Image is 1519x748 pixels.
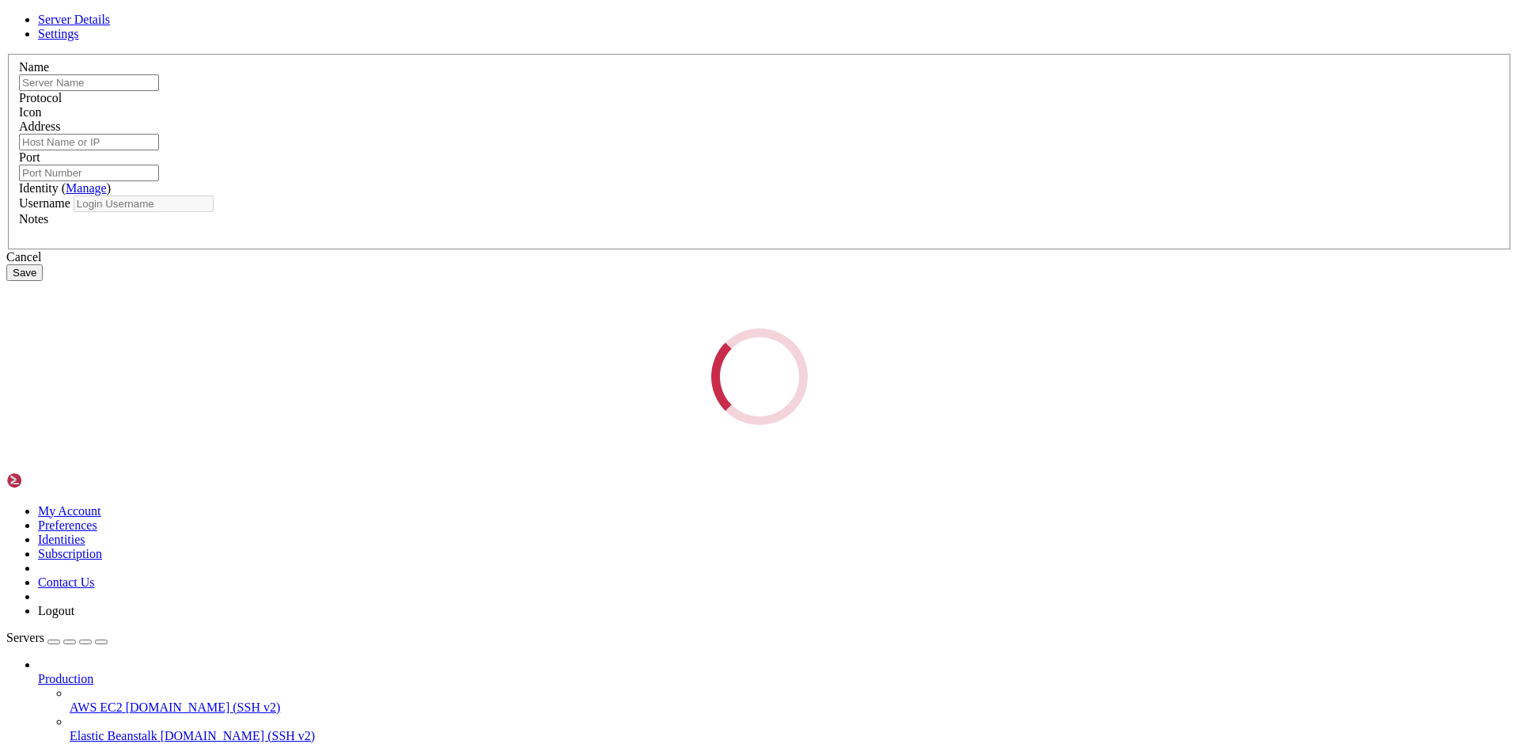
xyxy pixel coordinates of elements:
[19,74,159,91] input: Server Name
[38,518,97,532] a: Preferences
[38,575,95,589] a: Contact Us
[70,715,1513,743] li: Elastic Beanstalk [DOMAIN_NAME] (SSH v2)
[70,686,1513,715] li: AWS EC2 [DOMAIN_NAME] (SSH v2)
[6,264,43,281] button: Save
[74,196,214,212] input: Login Username
[6,473,97,488] img: Shellngn
[70,701,1513,715] a: AWS EC2 [DOMAIN_NAME] (SSH v2)
[70,729,1513,743] a: Elastic Beanstalk [DOMAIN_NAME] (SSH v2)
[6,631,44,644] span: Servers
[38,27,79,40] a: Settings
[706,324,812,429] div: Loading...
[19,134,159,150] input: Host Name or IP
[38,672,93,685] span: Production
[19,196,70,210] label: Username
[161,729,316,742] span: [DOMAIN_NAME] (SSH v2)
[6,631,108,644] a: Servers
[6,250,1513,264] div: Cancel
[19,91,62,104] label: Protocol
[19,60,49,74] label: Name
[6,6,1313,20] x-row: ERROR: Unable to open connection:
[19,181,111,195] label: Identity
[38,504,101,518] a: My Account
[126,701,281,714] span: [DOMAIN_NAME] (SSH v2)
[38,604,74,617] a: Logout
[19,120,60,133] label: Address
[38,547,102,560] a: Subscription
[70,729,157,742] span: Elastic Beanstalk
[66,181,107,195] a: Manage
[19,150,40,164] label: Port
[70,701,123,714] span: AWS EC2
[62,181,111,195] span: ( )
[38,533,85,546] a: Identities
[38,13,110,26] a: Server Details
[38,672,1513,686] a: Production
[6,20,1313,33] x-row: Name does not resolve
[19,105,41,119] label: Icon
[6,33,13,47] div: (0, 2)
[19,165,159,181] input: Port Number
[19,212,48,226] label: Notes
